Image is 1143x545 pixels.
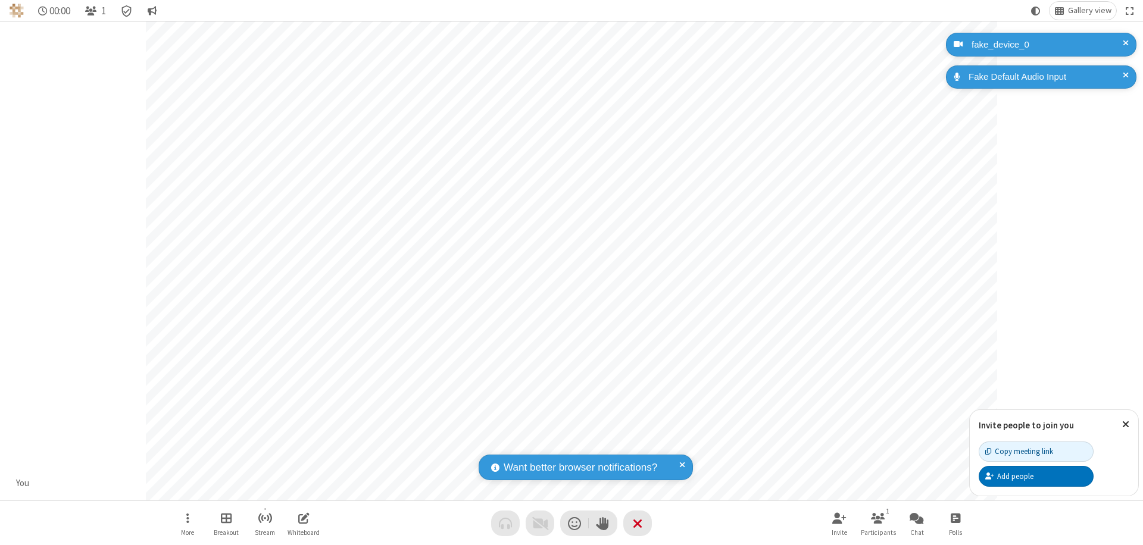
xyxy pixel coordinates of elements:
[623,510,652,536] button: End or leave meeting
[247,506,283,540] button: Start streaming
[860,506,896,540] button: Open participant list
[504,460,657,475] span: Want better browser notifications?
[208,506,244,540] button: Manage Breakout Rooms
[1050,2,1116,20] button: Change layout
[288,529,320,536] span: Whiteboard
[255,529,275,536] span: Stream
[985,446,1053,457] div: Copy meeting link
[49,5,70,17] span: 00:00
[910,529,924,536] span: Chat
[560,510,589,536] button: Send a reaction
[1068,6,1111,15] span: Gallery view
[938,506,973,540] button: Open poll
[101,5,106,17] span: 1
[822,506,857,540] button: Invite participants (⌘+Shift+I)
[142,2,161,20] button: Conversation
[899,506,935,540] button: Open chat
[964,70,1128,84] div: Fake Default Audio Input
[1026,2,1045,20] button: Using system theme
[10,4,24,18] img: QA Selenium DO NOT DELETE OR CHANGE
[979,466,1094,486] button: Add people
[491,510,520,536] button: Audio problem - check your Internet connection or call by phone
[286,506,321,540] button: Open shared whiteboard
[33,2,76,20] div: Timer
[1121,2,1139,20] button: Fullscreen
[949,529,962,536] span: Polls
[967,38,1128,52] div: fake_device_0
[979,441,1094,462] button: Copy meeting link
[832,529,847,536] span: Invite
[181,529,194,536] span: More
[214,529,239,536] span: Breakout
[861,529,896,536] span: Participants
[589,510,617,536] button: Raise hand
[12,477,34,490] div: You
[883,506,893,516] div: 1
[1113,410,1138,439] button: Close popover
[526,510,554,536] button: Video
[115,2,138,20] div: Meeting details Encryption enabled
[80,2,111,20] button: Open participant list
[170,506,205,540] button: Open menu
[979,419,1074,431] label: Invite people to join you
